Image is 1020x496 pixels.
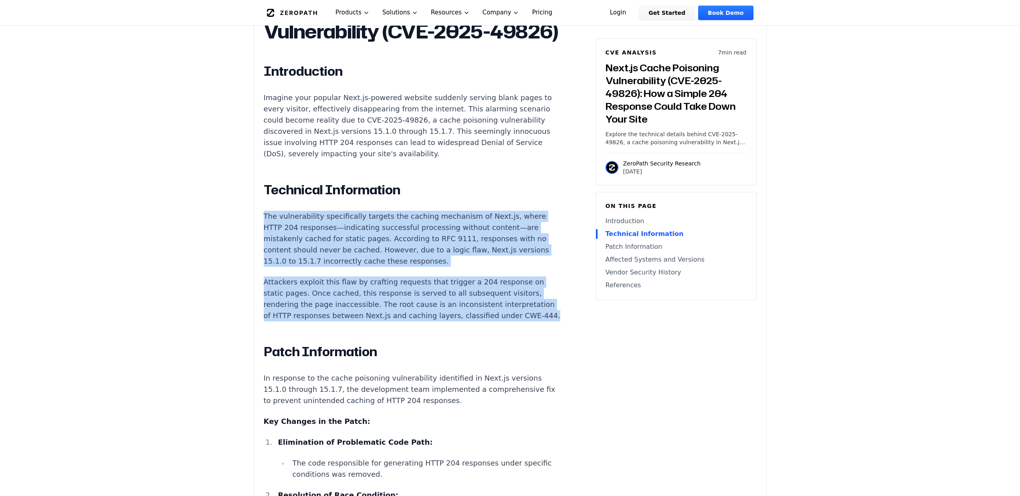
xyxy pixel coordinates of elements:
a: Technical Information [606,229,747,239]
p: Attackers exploit this flaw by crafting requests that trigger a 204 response on static pages. Onc... [264,276,562,321]
h2: Patch Information [264,344,562,360]
a: Get Started [639,6,695,20]
strong: Key Changes in the Patch: [264,417,370,425]
p: [DATE] [623,167,701,175]
h6: On this page [606,202,747,210]
h2: Technical Information [264,182,562,198]
strong: Elimination of Problematic Code Path: [278,438,432,446]
h2: Introduction [264,63,562,79]
a: Book Demo [698,6,753,20]
p: 7 min read [718,48,746,56]
a: Introduction [606,216,747,226]
p: In response to the cache poisoning vulnerability identified in Next.js versions 15.1.0 through 15... [264,373,562,406]
p: ZeroPath Security Research [623,159,701,167]
a: Vendor Security History [606,268,747,277]
a: Affected Systems and Versions [606,255,747,264]
a: Login [600,6,636,20]
p: Explore the technical details behind CVE-2025-49826, a cache poisoning vulnerability in Next.js t... [606,130,747,146]
a: References [606,280,747,290]
h6: CVE Analysis [606,48,657,56]
h3: Next.js Cache Poisoning Vulnerability (CVE-2025-49826): How a Simple 204 Response Could Take Down... [606,61,747,125]
li: The code responsible for generating HTTP 204 responses under specific conditions was removed. [289,458,562,480]
p: The vulnerability specifically targets the caching mechanism of Next.js, where HTTP 204 responses... [264,211,562,267]
a: Patch Information [606,242,747,252]
p: Imagine your popular Next.js-powered website suddenly serving blank pages to every visitor, effec... [264,92,562,159]
img: ZeroPath Security Research [606,161,618,174]
h1: Next.js Cache Poisoning Vulnerability (CVE-2025-49826) [264,2,562,41]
